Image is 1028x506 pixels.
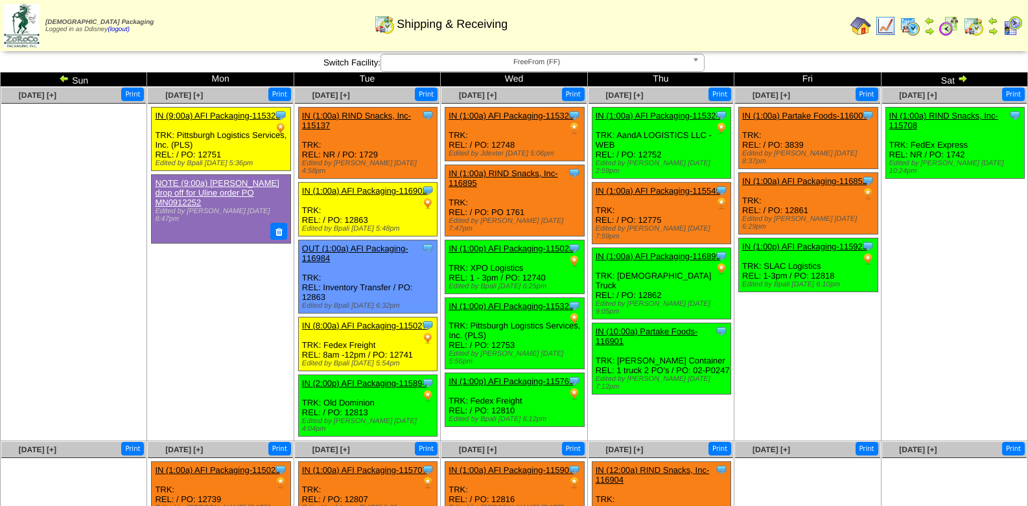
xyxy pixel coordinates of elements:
[742,111,868,121] a: IN (1:00a) Partake Foods-116007
[421,389,434,402] img: PO
[1,73,147,87] td: Sun
[4,4,40,47] img: zoroco-logo-small.webp
[302,465,427,475] a: IN (1:00a) AFI Packaging-115707
[270,223,287,240] button: Delete Note
[274,109,287,122] img: Tooltip
[268,442,291,455] button: Print
[421,376,434,389] img: Tooltip
[596,327,698,346] a: IN (10:00a) Partake Foods-116901
[568,374,581,387] img: Tooltip
[963,16,984,36] img: calendarinout.gif
[568,109,581,122] img: Tooltip
[445,298,584,369] div: TRK: Pittsburgh Logistics Services, Inc. (PLS) REL: / PO: 12753
[449,301,574,311] a: IN (1:00p) AFI Packaging-115325
[881,73,1027,87] td: Sat
[397,17,508,31] span: Shipping & Receiving
[415,87,438,101] button: Print
[294,73,440,87] td: Tue
[592,183,730,244] div: TRK: REL: / PO: 12775
[147,73,294,87] td: Mon
[155,465,280,475] a: IN (1:00a) AFI Packaging-115025
[165,445,203,454] span: [DATE] [+]
[302,360,437,367] div: Edited by Bpali [DATE] 5:54pm
[421,463,434,476] img: Tooltip
[59,73,69,84] img: arrowleft.gif
[274,463,287,476] img: Tooltip
[165,91,203,100] a: [DATE] [+]
[715,249,728,262] img: Tooltip
[1002,87,1025,101] button: Print
[568,463,581,476] img: Tooltip
[459,91,496,100] a: [DATE] [+]
[449,244,574,253] a: IN (1:00p) AFI Packaging-115026
[562,442,585,455] button: Print
[155,111,280,121] a: IN (9:00a) AFI Packaging-115323
[592,248,730,319] div: TRK: [DEMOGRAPHIC_DATA] Truck REL: / PO: 12862
[302,186,427,196] a: IN (1:00a) AFI Packaging-116902
[592,323,730,395] div: TRK: [PERSON_NAME] Container REL: 1 truck 2 PO's / PO: 02-P0247
[449,111,574,121] a: IN (1:00a) AFI Packaging-115320
[715,463,728,476] img: Tooltip
[302,417,437,433] div: Edited by [PERSON_NAME] [DATE] 4:04pm
[861,253,874,266] img: PO
[715,109,728,122] img: Tooltip
[155,159,290,167] div: Edited by Bpali [DATE] 5:36pm
[742,176,867,186] a: IN (1:00a) AFI Packaging-116852
[596,225,730,240] div: Edited by [PERSON_NAME] [DATE] 7:59pm
[899,445,937,454] span: [DATE] [+]
[742,150,877,165] div: Edited by [PERSON_NAME] [DATE] 8:37pm
[374,14,395,34] img: calendarinout.gif
[899,91,937,100] span: [DATE] [+]
[302,321,427,330] a: IN (8:00a) AFI Packaging-115027
[592,108,730,179] div: TRK: AandA LOGISTICS LLC - WEB REL: / PO: 12752
[302,378,427,388] a: IN (2:00p) AFI Packaging-115894
[312,445,350,454] a: [DATE] [+]
[605,445,643,454] a: [DATE] [+]
[445,240,584,294] div: TRK: XPO Logistics REL: 1 - 3pm / PO: 12740
[596,465,710,485] a: IN (12:00a) RIND Snacks, Inc-116904
[449,415,583,423] div: Edited by Bpali [DATE] 6:12pm
[421,332,434,345] img: PO
[568,312,581,325] img: PO
[152,108,290,171] div: TRK: Pittsburgh Logistics Services, Inc. (PLS) REL: / PO: 12751
[298,240,437,314] div: TRK: REL: Inventory Transfer / PO: 12863
[155,207,285,223] div: Edited by [PERSON_NAME] [DATE] 8:47pm
[449,168,557,188] a: IN (1:00a) RIND Snacks, Inc-116895
[421,109,434,122] img: Tooltip
[421,184,434,197] img: Tooltip
[298,375,437,437] div: TRK: Old Dominion REL: / PO: 12813
[449,376,574,386] a: IN (1:00p) AFI Packaging-115769
[274,476,287,489] img: PO
[449,282,583,290] div: Edited by Bpali [DATE] 6:25pm
[121,442,144,455] button: Print
[753,91,790,100] a: [DATE] [+]
[312,91,350,100] span: [DATE] [+]
[19,91,56,100] a: [DATE] [+]
[459,445,496,454] a: [DATE] [+]
[742,242,867,251] a: IN (1:00p) AFI Packaging-115923
[742,215,877,231] div: Edited by [PERSON_NAME] [DATE] 6:29pm
[715,325,728,338] img: Tooltip
[441,73,587,87] td: Wed
[596,186,721,196] a: IN (1:00a) AFI Packaging-115549
[596,159,730,175] div: Edited by [PERSON_NAME] [DATE] 2:59pm
[302,302,437,310] div: Edited by Bpali [DATE] 6:32pm
[45,19,154,33] span: Logged in as Ddisney
[596,251,721,261] a: IN (1:00a) AFI Packaging-116899
[861,174,874,187] img: Tooltip
[957,73,968,84] img: arrowright.gif
[708,87,731,101] button: Print
[19,445,56,454] a: [DATE] [+]
[739,108,878,169] div: TRK: REL: / PO: 3839
[302,111,411,130] a: IN (1:00a) RIND Snacks, Inc-115137
[739,238,878,292] div: TRK: SLAC Logistics REL: 1-3pm / PO: 12818
[708,442,731,455] button: Print
[421,197,434,210] img: PO
[715,122,728,135] img: PO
